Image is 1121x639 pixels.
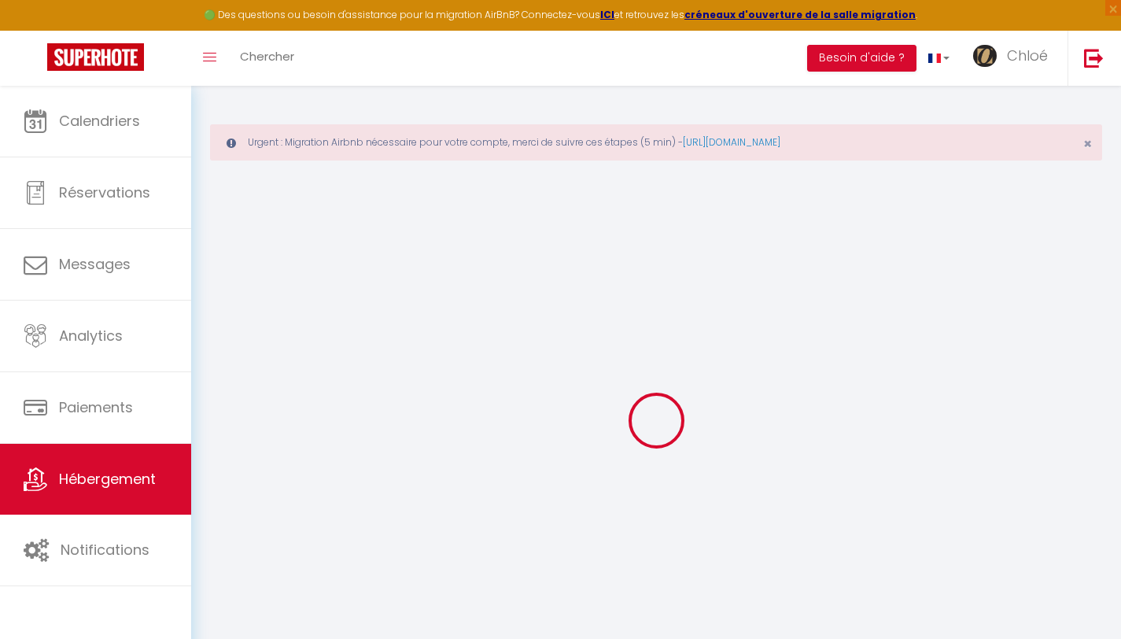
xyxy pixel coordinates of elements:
[1083,134,1092,153] span: ×
[961,31,1068,86] a: ... Chloé
[1083,137,1092,151] button: Close
[600,8,614,21] a: ICI
[807,45,916,72] button: Besoin d'aide ?
[1084,48,1104,68] img: logout
[59,254,131,274] span: Messages
[61,540,149,560] span: Notifications
[59,397,133,417] span: Paiements
[59,326,123,345] span: Analytics
[228,31,306,86] a: Chercher
[59,183,150,202] span: Réservations
[973,45,997,67] img: ...
[210,124,1102,161] div: Urgent : Migration Airbnb nécessaire pour votre compte, merci de suivre ces étapes (5 min) -
[47,43,144,71] img: Super Booking
[240,48,294,65] span: Chercher
[59,111,140,131] span: Calendriers
[59,469,156,489] span: Hébergement
[683,135,780,149] a: [URL][DOMAIN_NAME]
[1007,46,1048,65] span: Chloé
[684,8,916,21] a: créneaux d'ouverture de la salle migration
